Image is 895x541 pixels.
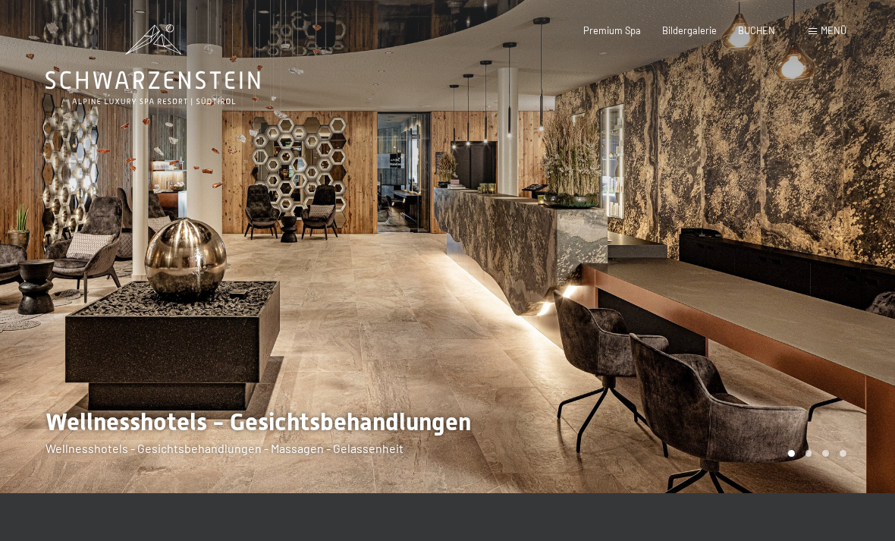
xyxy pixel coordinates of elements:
[783,450,846,457] div: Carousel Pagination
[821,24,846,36] span: Menü
[805,450,812,457] div: Carousel Page 2
[788,450,795,457] div: Carousel Page 1 (Current Slide)
[738,24,775,36] a: BUCHEN
[583,24,641,36] a: Premium Spa
[662,24,717,36] a: Bildergalerie
[822,450,829,457] div: Carousel Page 3
[840,450,846,457] div: Carousel Page 4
